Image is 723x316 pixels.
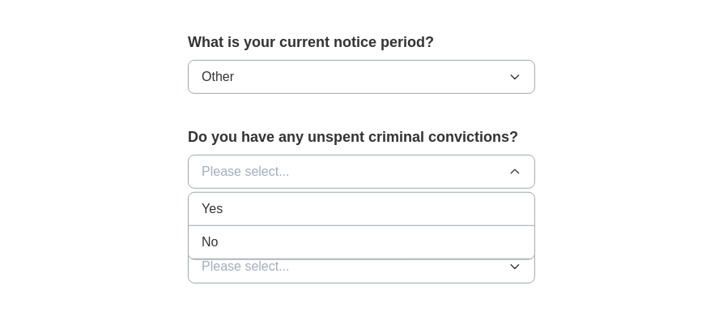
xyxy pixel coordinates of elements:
span: Yes [202,199,223,219]
label: Do you have any unspent criminal convictions? [188,126,535,148]
button: Please select... [188,250,535,284]
button: Please select... [188,155,535,189]
button: Other [188,60,535,94]
span: No [202,233,218,252]
span: Please select... [202,162,290,181]
span: Other [202,67,234,87]
span: Please select... [202,257,290,276]
label: What is your current notice period? [188,32,535,53]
